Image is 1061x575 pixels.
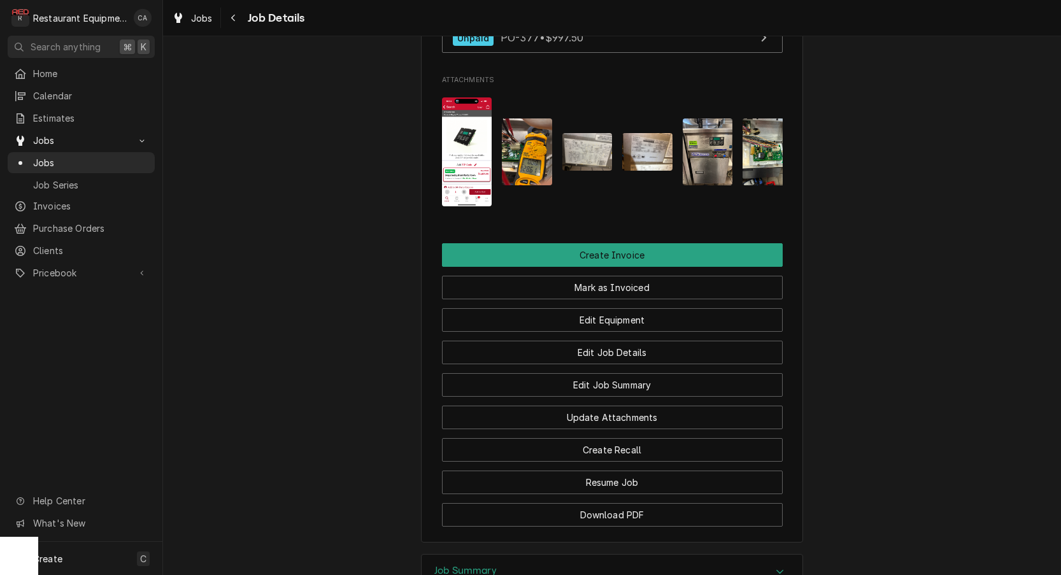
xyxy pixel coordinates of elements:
[442,494,783,527] div: Button Group Row
[123,40,132,53] span: ⌘
[442,429,783,462] div: Button Group Row
[442,373,783,397] button: Edit Job Summary
[442,75,783,85] span: Attachments
[244,10,305,27] span: Job Details
[442,503,783,527] button: Download PDF
[8,174,155,195] a: Job Series
[8,36,155,58] button: Search anything⌘K
[167,8,218,29] a: Jobs
[442,462,783,494] div: Button Group Row
[134,9,152,27] div: Chrissy Adams's Avatar
[191,11,213,25] span: Jobs
[442,332,783,364] div: Button Group Row
[33,199,148,213] span: Invoices
[8,240,155,261] a: Clients
[11,9,29,27] div: Restaurant Equipment Diagnostics's Avatar
[33,222,148,235] span: Purchase Orders
[141,40,146,53] span: K
[8,513,155,534] a: Go to What's New
[442,299,783,332] div: Button Group Row
[33,266,129,280] span: Pricebook
[31,40,101,53] span: Search anything
[442,267,783,299] div: Button Group Row
[442,308,783,332] button: Edit Equipment
[442,243,783,267] button: Create Invoice
[33,156,148,169] span: Jobs
[8,63,155,84] a: Home
[8,85,155,106] a: Calendar
[33,111,148,125] span: Estimates
[33,178,148,192] span: Job Series
[622,133,673,171] img: vKy2zupCTnOmuROHH3Z4
[442,471,783,494] button: Resume Job
[442,364,783,397] div: Button Group Row
[33,244,148,257] span: Clients
[33,134,129,147] span: Jobs
[442,276,783,299] button: Mark as Invoiced
[562,133,613,171] img: firpM3RcRQ6VpToi5D4q
[11,9,29,27] div: R
[8,195,155,217] a: Invoices
[8,218,155,239] a: Purchase Orders
[442,87,783,216] span: Attachments
[442,341,783,364] button: Edit Job Details
[442,243,783,267] div: Button Group Row
[502,118,552,185] img: fy48rEiuSZemBwVnNMHo
[33,516,147,530] span: What's New
[442,97,492,206] img: 9EU9GltR32ljsFW20SVQ
[442,243,783,527] div: Button Group
[8,108,155,129] a: Estimates
[224,8,244,28] button: Navigate back
[33,67,148,80] span: Home
[442,22,783,53] a: View Purchase Order
[453,29,494,46] div: Unpaid
[683,118,733,185] img: A6SO0vUpRMGGHVQvxipW
[33,494,147,508] span: Help Center
[442,438,783,462] button: Create Recall
[33,11,127,25] div: Restaurant Equipment Diagnostics
[140,552,146,565] span: C
[501,31,583,44] span: PO-377 • $997.50
[8,130,155,151] a: Go to Jobs
[8,152,155,173] a: Jobs
[8,490,155,511] a: Go to Help Center
[442,397,783,429] div: Button Group Row
[33,89,148,103] span: Calendar
[442,406,783,429] button: Update Attachments
[134,9,152,27] div: CA
[8,262,155,283] a: Go to Pricebook
[33,553,62,564] span: Create
[743,118,793,185] img: ZPu6dlTSf68dkzeum0h8
[442,75,783,217] div: Attachments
